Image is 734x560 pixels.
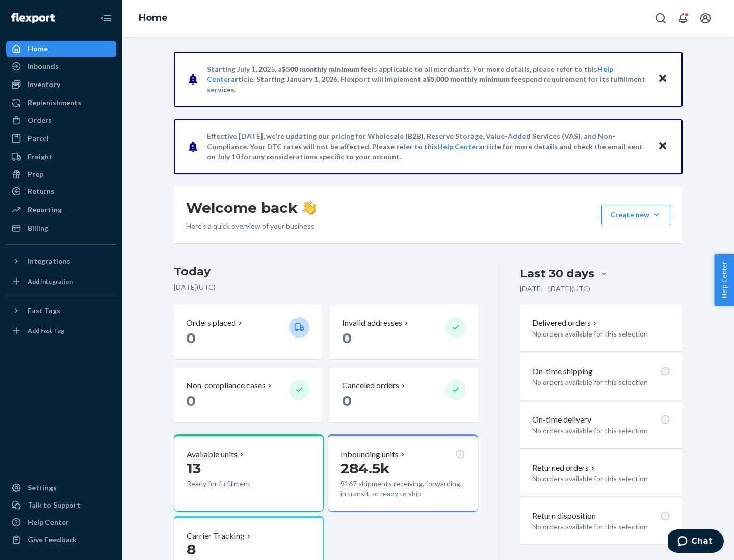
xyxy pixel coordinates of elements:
p: Effective [DATE], we're updating our pricing for Wholesale (B2B), Reserve Storage, Value-Added Se... [207,131,648,162]
div: Prep [28,169,43,179]
div: Give Feedback [28,535,77,545]
div: Add Fast Tag [28,326,64,335]
h3: Today [174,264,478,280]
button: Orders placed 0 [174,305,322,359]
button: Returned orders [532,462,597,474]
img: hand-wave emoji [302,201,316,215]
div: Inventory [28,79,60,90]
button: Create new [601,205,670,225]
button: Available units13Ready for fulfillment [174,434,324,512]
div: Add Integration [28,277,73,286]
span: 8 [187,541,196,558]
div: Returns [28,186,55,197]
button: Delivered orders [532,317,599,329]
ol: breadcrumbs [130,4,176,33]
p: Available units [187,449,238,460]
p: No orders available for this selection [532,329,670,339]
button: Invalid addresses 0 [330,305,478,359]
a: Add Integration [6,273,116,290]
button: Close Navigation [96,8,116,29]
span: 13 [187,460,201,477]
p: On-time shipping [532,366,593,377]
div: Billing [28,223,48,233]
a: Reporting [6,202,116,218]
button: Open notifications [673,8,693,29]
p: No orders available for this selection [532,473,670,484]
div: Reporting [28,205,62,215]
div: Freight [28,152,53,162]
p: No orders available for this selection [532,377,670,387]
button: Open Search Box [650,8,671,29]
p: Starting July 1, 2025, a is applicable to all merchants. For more details, please refer to this a... [207,64,648,95]
div: Fast Tags [28,305,60,316]
button: Fast Tags [6,302,116,319]
span: 0 [342,329,352,347]
p: [DATE] ( UTC ) [174,282,478,292]
p: Inbounding units [340,449,399,460]
button: Non-compliance cases 0 [174,368,322,422]
div: Integrations [28,256,70,266]
button: Inbounding units284.5k9167 shipments receiving, forwarding, in transit, or ready to ship [328,434,478,512]
p: Invalid addresses [342,317,402,329]
span: 0 [186,392,196,409]
div: Inbounds [28,61,59,71]
iframe: Opens a widget where you can chat to one of our agents [668,529,724,555]
p: No orders available for this selection [532,426,670,436]
button: Open account menu [695,8,716,29]
a: Freight [6,149,116,165]
p: On-time delivery [532,414,591,426]
p: Return disposition [532,510,596,522]
div: Help Center [28,517,69,527]
button: Close [656,72,669,87]
a: Replenishments [6,95,116,111]
div: Talk to Support [28,500,81,510]
button: Give Feedback [6,531,116,548]
p: 9167 shipments receiving, forwarding, in transit, or ready to ship [340,479,465,499]
p: Ready for fulfillment [187,479,281,489]
p: Orders placed [186,317,236,329]
span: 0 [342,392,352,409]
p: Non-compliance cases [186,380,266,391]
p: Carrier Tracking [187,530,245,542]
p: Canceled orders [342,380,399,391]
a: Help Center [437,142,479,151]
div: Orders [28,115,52,125]
div: Home [28,44,48,54]
a: Help Center [6,514,116,530]
h1: Welcome back [186,199,316,217]
span: $500 monthly minimum fee [282,65,372,73]
button: Close [656,139,669,154]
button: Help Center [714,254,734,306]
div: Replenishments [28,98,82,108]
a: Parcel [6,130,116,147]
a: Home [139,12,168,23]
button: Canceled orders 0 [330,368,478,422]
div: Last 30 days [520,266,594,282]
span: 0 [186,329,196,347]
button: Talk to Support [6,497,116,513]
img: Flexport logo [11,13,55,23]
a: Add Fast Tag [6,323,116,339]
span: 284.5k [340,460,390,477]
p: No orders available for this selection [532,522,670,532]
a: Orders [6,112,116,128]
a: Prep [6,166,116,182]
button: Integrations [6,253,116,269]
span: $5,000 monthly minimum fee [427,75,522,83]
p: [DATE] - [DATE] ( UTC ) [520,284,590,294]
a: Inbounds [6,58,116,74]
div: Parcel [28,133,49,144]
a: Settings [6,480,116,496]
div: Settings [28,483,57,493]
p: Here’s a quick overview of your business [186,221,316,231]
a: Returns [6,183,116,200]
a: Home [6,41,116,57]
a: Billing [6,220,116,236]
a: Inventory [6,76,116,93]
